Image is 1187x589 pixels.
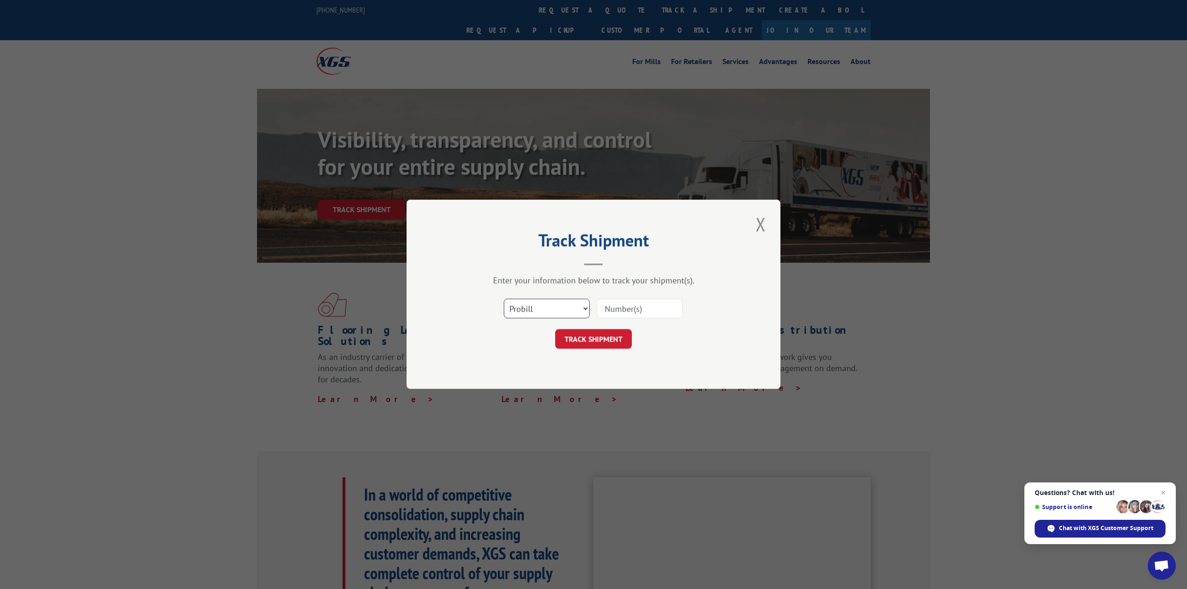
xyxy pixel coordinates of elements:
[753,211,769,237] button: Close modal
[1035,520,1166,538] span: Chat with XGS Customer Support
[1035,503,1113,510] span: Support is online
[597,299,683,319] input: Number(s)
[453,234,734,251] h2: Track Shipment
[1035,489,1166,496] span: Questions? Chat with us!
[453,275,734,286] div: Enter your information below to track your shipment(s).
[1148,552,1176,580] a: Open chat
[555,330,632,349] button: TRACK SHIPMENT
[1059,524,1153,532] span: Chat with XGS Customer Support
